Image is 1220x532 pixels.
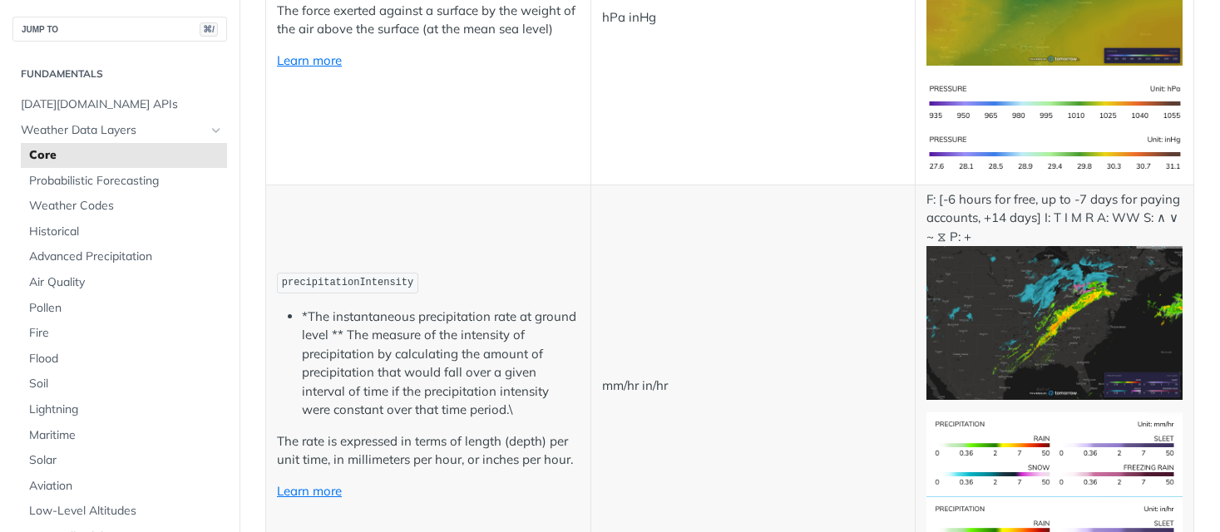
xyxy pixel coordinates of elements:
span: Weather Data Layers [21,122,205,139]
span: Pollen [29,300,223,317]
p: hPa inHg [602,8,905,27]
a: Learn more [277,483,342,499]
a: [DATE][DOMAIN_NAME] APIs [12,92,227,117]
p: F: [-6 hours for free, up to -7 days for paying accounts, +14 days] I: T I M R A: WW S: ∧ ∨ ~ ⧖ P: + [926,190,1183,400]
span: Probabilistic Forecasting [29,173,223,190]
span: Weather Codes [29,198,223,214]
p: The force exerted against a surface by the weight of the air above the surface (at the mean sea l... [277,2,580,39]
span: Air Quality [29,274,223,291]
button: Hide subpages for Weather Data Layers [210,124,223,137]
span: Fire [29,325,223,342]
a: Aviation [21,474,227,499]
a: Low-Level Altitudes [21,499,227,524]
span: Low-Level Altitudes [29,503,223,520]
a: Maritime [21,423,227,448]
span: Historical [29,224,223,240]
span: Expand image [926,445,1183,461]
a: Advanced Precipitation [21,244,227,269]
button: JUMP TO⌘/ [12,17,227,42]
span: ⌘/ [200,22,218,37]
a: Learn more [277,52,342,68]
a: Soil [21,372,227,397]
a: Pollen [21,296,227,321]
span: Core [29,147,223,164]
a: Weather Data LayersHide subpages for Weather Data Layers [12,118,227,143]
a: Probabilistic Forecasting [21,169,227,194]
span: [DATE][DOMAIN_NAME] APIs [21,96,223,113]
span: Soil [29,376,223,392]
span: Expand image [926,313,1183,329]
a: Air Quality [21,270,227,295]
span: Expand image [926,145,1183,160]
a: Weather Codes [21,194,227,219]
a: Fire [21,321,227,346]
a: Lightning [21,397,227,422]
a: Flood [21,347,227,372]
span: precipitationIntensity [282,277,413,288]
li: *The instantaneous precipitation rate at ground level ** The measure of the intensity of precipit... [302,308,580,420]
a: Historical [21,219,227,244]
span: Flood [29,351,223,367]
a: Core [21,143,227,168]
h2: Fundamentals [12,66,227,81]
span: Lightning [29,401,223,418]
span: Maritime [29,427,223,444]
span: Expand image [926,94,1183,110]
span: Solar [29,452,223,469]
p: The rate is expressed in terms of length (depth) per unit time, in millimeters per hour, or inche... [277,432,580,470]
span: Aviation [29,478,223,495]
span: Advanced Precipitation [29,249,223,265]
a: Solar [21,448,227,473]
p: mm/hr in/hr [602,377,905,396]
